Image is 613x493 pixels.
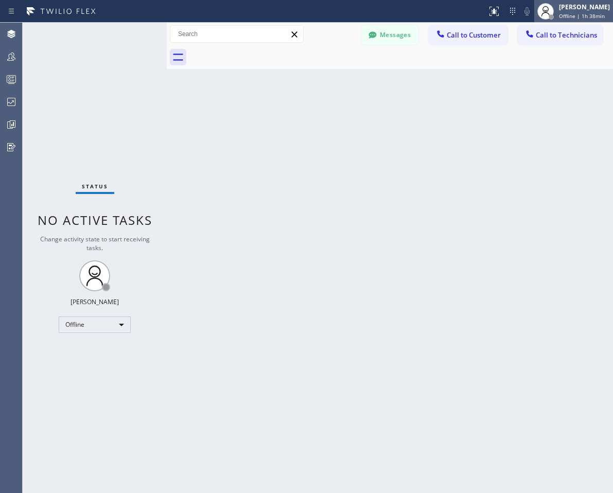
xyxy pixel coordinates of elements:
span: Call to Customer [447,30,501,40]
div: [PERSON_NAME] [71,297,119,306]
input: Search [170,26,303,42]
span: Change activity state to start receiving tasks. [40,235,150,252]
div: [PERSON_NAME] [559,3,610,11]
span: Call to Technicians [536,30,597,40]
span: Status [82,183,108,190]
div: Offline [59,316,131,333]
button: Call to Technicians [518,25,603,45]
button: Call to Customer [429,25,507,45]
span: No active tasks [38,212,152,228]
span: Offline | 1h 38min [559,12,605,20]
button: Mute [520,4,534,19]
button: Messages [362,25,418,45]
